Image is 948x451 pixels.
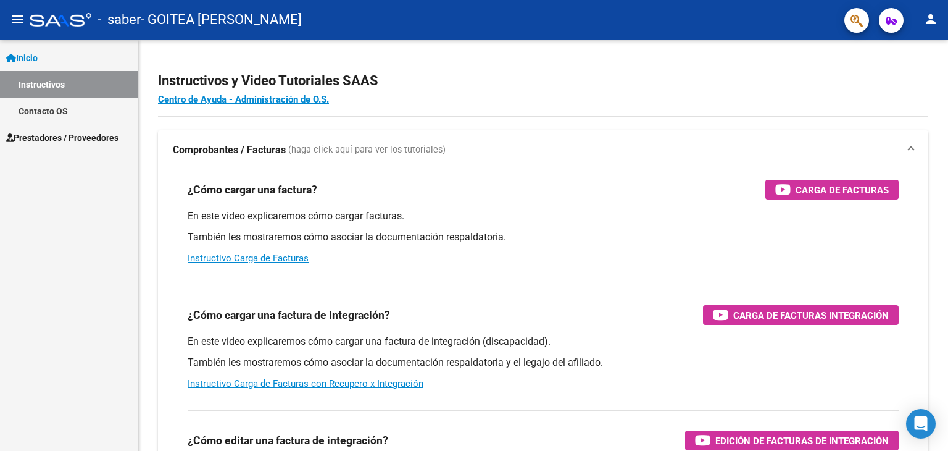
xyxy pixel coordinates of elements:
[98,6,141,33] span: - saber
[685,431,899,450] button: Edición de Facturas de integración
[188,253,309,264] a: Instructivo Carga de Facturas
[10,12,25,27] mat-icon: menu
[188,306,390,324] h3: ¿Cómo cargar una factura de integración?
[6,131,118,145] span: Prestadores / Proveedores
[703,305,899,325] button: Carga de Facturas Integración
[188,230,899,244] p: También les mostraremos cómo asociar la documentación respaldatoria.
[923,12,938,27] mat-icon: person
[288,143,446,157] span: (haga click aquí para ver los tutoriales)
[188,335,899,348] p: En este video explicaremos cómo cargar una factura de integración (discapacidad).
[906,409,936,439] div: Open Intercom Messenger
[765,180,899,200] button: Carga de Facturas
[158,130,928,170] mat-expansion-panel-header: Comprobantes / Facturas (haga click aquí para ver los tutoriales)
[141,6,302,33] span: - GOITEA [PERSON_NAME]
[715,433,889,449] span: Edición de Facturas de integración
[173,143,286,157] strong: Comprobantes / Facturas
[188,378,423,389] a: Instructivo Carga de Facturas con Recupero x Integración
[733,308,889,323] span: Carga de Facturas Integración
[188,209,899,223] p: En este video explicaremos cómo cargar facturas.
[188,356,899,369] p: También les mostraremos cómo asociar la documentación respaldatoria y el legajo del afiliado.
[188,432,388,449] h3: ¿Cómo editar una factura de integración?
[6,51,38,65] span: Inicio
[188,181,317,198] h3: ¿Cómo cargar una factura?
[158,69,928,93] h2: Instructivos y Video Tutoriales SAAS
[158,94,329,105] a: Centro de Ayuda - Administración de O.S.
[796,182,889,198] span: Carga de Facturas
